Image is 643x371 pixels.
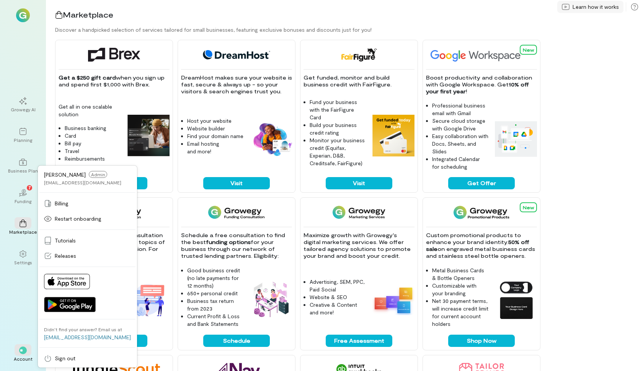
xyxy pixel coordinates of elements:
[55,252,76,260] span: Releases
[55,215,101,223] span: Restart onboarding
[9,244,37,272] a: Settings
[187,140,244,155] li: Email hosting and more!
[454,205,510,219] img: Growegy Promo Products
[310,98,366,121] li: Fund your business with the FairFigure Card
[11,106,36,112] div: Growegy AI
[187,132,244,140] li: Find your domain name
[39,351,135,366] a: Sign out
[250,279,292,321] img: Funding Consultation feature
[426,81,530,94] strong: 10% off your first year
[181,74,292,95] p: DreamHost makes sure your website is fast, secure & always up - so your visitors & search engines...
[44,326,122,332] div: Didn’t find your answer? Email us at
[9,122,37,149] a: Planning
[203,177,270,189] button: Visit
[208,205,264,219] img: Funding Consultation
[333,205,386,219] img: Growegy - Marketing Services
[14,259,32,265] div: Settings
[44,179,121,185] div: [EMAIL_ADDRESS][DOMAIN_NAME]
[14,137,32,143] div: Planning
[203,335,270,347] button: Schedule
[44,334,131,340] a: [EMAIL_ADDRESS][DOMAIN_NAME]
[432,155,489,171] li: Integrated Calendar for scheduling
[63,10,113,19] span: Marketplace
[44,171,86,178] span: [PERSON_NAME]
[55,26,643,34] div: Discover a handpicked selection of services tailored for small businesses, featuring exclusive bo...
[432,102,489,117] li: Professional business email with Gmail
[187,267,244,290] li: Good business credit (no late payments for 12 months)
[39,211,135,226] a: Restart onboarding
[523,205,534,210] span: New
[44,297,96,312] img: Get it on Google Play
[432,297,489,328] li: Net 30 payment terms, will increase credit limit for current account holders
[15,198,31,204] div: Funding
[432,132,489,155] li: Easy collaboration with Docs, Sheets, and Slides
[65,140,121,147] li: Bill pay
[310,293,366,301] li: Website & SEO
[9,213,37,241] a: Marketplace
[127,115,170,157] img: Brex feature
[127,279,170,321] img: 1-on-1 Consultation feature
[44,274,90,289] img: Download on App Store
[304,232,415,259] p: Maximize growth with Growegy's digital marketing services. We offer tailored agency solutions to ...
[310,137,366,167] li: Monitor your business credit (Equifax, Experian, D&B, Creditsafe, FairFigure)
[200,48,273,62] img: DreamHost
[39,233,135,248] a: Tutorials
[89,171,107,178] span: Admin
[326,335,392,347] button: Free Assessment
[14,356,33,362] div: Account
[426,232,537,259] p: Custom promotional products to enhance your brand identity. on engraved metal business cards and ...
[426,74,537,95] p: Boost productivity and collaboration with Google Workspace. Get !
[448,177,515,189] button: Get Offer
[341,48,377,62] img: FairFigure
[187,125,244,132] li: Website builder
[187,117,244,125] li: Host your website
[65,132,121,140] li: Card
[55,237,76,244] span: Tutorials
[8,168,38,174] div: Business Plan
[39,248,135,264] a: Releases
[39,196,135,211] a: Billing
[206,239,251,245] strong: funding options
[187,297,244,312] li: Business tax return from 2023
[310,278,366,293] li: Advertising, SEM, PPC, Paid Social
[59,74,170,88] p: when you sign up and spend first $1,000 with Brex.
[448,335,515,347] button: Shop Now
[88,48,140,62] img: Brex
[59,74,116,81] strong: Get a $250 gift card
[65,155,121,163] li: Reimbursements
[65,124,121,132] li: Business banking
[372,285,415,315] img: Growegy - Marketing Services feature
[59,103,121,118] p: Get all in one scalable solution
[432,117,489,132] li: Secure cloud storage with Google Drive
[28,184,31,191] span: 7
[426,239,531,252] strong: 50% off sale
[432,282,489,297] li: Customizable with your branding
[495,279,537,321] img: Growegy Promo Products feature
[55,200,69,207] span: Billing
[9,183,37,210] a: Funding
[495,121,537,156] img: Google Workspace feature
[187,290,244,297] li: 650+ personal credit
[55,355,75,362] span: Sign out
[181,232,292,259] p: Schedule a free consultation to find the best for your business through our network of trusted le...
[9,91,37,119] a: Growegy AI
[426,48,539,62] img: Google Workspace
[326,177,392,189] button: Visit
[9,152,37,180] a: Business Plan
[372,115,415,157] img: FairFigure feature
[432,267,489,282] li: Metal Business Cards & Bottle Openers
[573,3,619,11] span: Learn how it works
[523,47,534,52] span: New
[65,147,121,155] li: Travel
[9,229,37,235] div: Marketplace
[250,122,292,157] img: DreamHost feature
[310,121,366,137] li: Build your business credit rating
[304,74,415,88] p: Get funded, monitor and build business credit with FairFigure.
[187,312,244,328] li: Current Profit & Loss and Bank Statements
[310,301,366,316] li: Creative & Content and more!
